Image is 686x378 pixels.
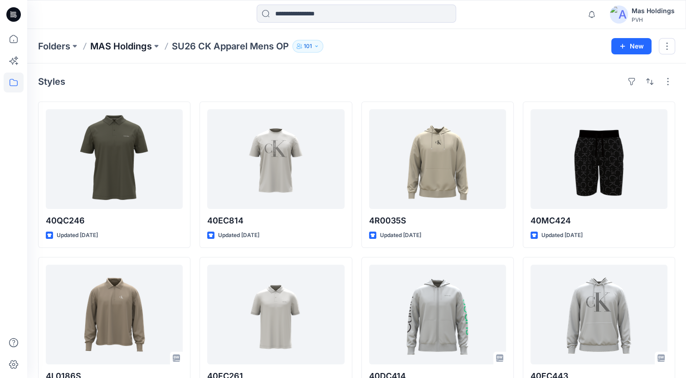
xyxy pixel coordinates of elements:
[530,214,667,227] p: 40MC424
[541,231,583,240] p: Updated [DATE]
[369,214,506,227] p: 4R0035S
[172,40,289,53] p: SU26 CK Apparel Mens OP
[292,40,323,53] button: 101
[610,5,628,24] img: avatar
[218,231,259,240] p: Updated [DATE]
[46,265,183,364] a: 4L0186S
[632,16,675,23] div: PVH
[530,109,667,209] a: 40MC424
[46,109,183,209] a: 40QC246
[46,214,183,227] p: 40QC246
[369,109,506,209] a: 4R0035S
[207,214,344,227] p: 40EC814
[207,109,344,209] a: 40EC814
[369,265,506,364] a: 40DC414
[57,231,98,240] p: Updated [DATE]
[530,265,667,364] a: 40EC443
[90,40,152,53] a: MAS Holdings
[611,38,652,54] button: New
[38,76,65,87] h4: Styles
[207,265,344,364] a: 40FC261
[380,231,421,240] p: Updated [DATE]
[38,40,70,53] a: Folders
[304,41,312,51] p: 101
[632,5,675,16] div: Mas Holdings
